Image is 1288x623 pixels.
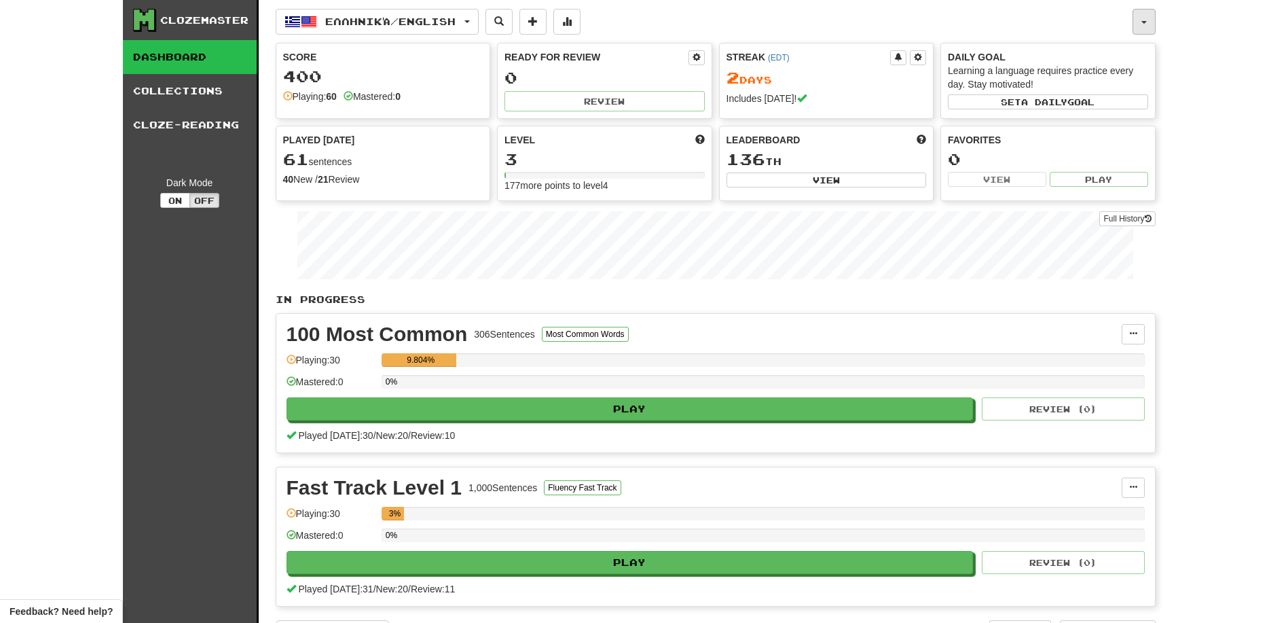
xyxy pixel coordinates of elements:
span: This week in points, UTC [917,133,926,147]
div: Favorites [948,133,1148,147]
button: Review [504,91,705,111]
span: a daily [1021,97,1067,107]
div: Score [283,50,483,64]
span: Played [DATE]: 31 [298,584,373,594]
div: 0 [948,151,1148,168]
span: 2 [726,68,739,87]
button: Search sentences [485,9,513,35]
div: 9.804% [386,353,456,367]
div: Streak [726,50,891,64]
div: Includes [DATE]! [726,92,927,105]
a: Cloze-Reading [123,108,257,142]
span: / [373,430,376,441]
span: Ελληνικά / English [325,16,456,27]
button: Ελληνικά/English [276,9,479,35]
strong: 21 [318,174,329,185]
button: Add sentence to collection [519,9,547,35]
a: (EDT) [768,53,790,63]
span: 61 [283,149,309,168]
a: Full History [1099,211,1155,226]
button: View [726,173,927,188]
span: / [408,430,411,441]
a: Collections [123,74,257,108]
div: sentences [283,151,483,168]
div: New / Review [283,173,483,186]
div: Fast Track Level 1 [287,478,462,498]
span: Played [DATE] [283,133,355,147]
button: Review (0) [982,397,1145,421]
div: Playing: 30 [287,353,375,376]
strong: 40 [283,174,294,185]
div: 177 more points to level 4 [504,179,705,192]
div: 400 [283,68,483,85]
span: New: 20 [376,430,408,441]
div: Dark Mode [133,176,246,190]
div: Mastered: 0 [287,529,375,551]
button: View [948,172,1046,187]
button: Play [1050,172,1148,187]
div: Playing: [283,90,337,103]
div: Ready for Review [504,50,688,64]
div: Clozemaster [160,14,249,27]
div: Day s [726,69,927,87]
span: Score more points to level up [695,133,705,147]
span: Open feedback widget [10,605,113,618]
button: Fluency Fast Track [544,480,621,495]
div: 3 [504,151,705,168]
span: / [373,584,376,594]
div: 100 Most Common [287,324,468,344]
button: Most Common Words [542,327,629,342]
span: Review: 11 [411,584,455,594]
div: th [726,151,927,168]
div: Mastered: 0 [287,375,375,397]
div: 3% [386,507,404,520]
div: Playing: 30 [287,507,375,529]
strong: 60 [326,91,337,102]
button: Seta dailygoal [948,94,1148,109]
div: 0 [504,69,705,86]
p: In Progress [276,293,1156,306]
span: / [408,584,411,594]
span: Review: 10 [411,430,455,441]
button: Review (0) [982,551,1145,574]
button: Play [287,551,974,574]
button: Play [287,397,974,421]
div: 1,000 Sentences [468,481,537,495]
div: 306 Sentences [474,327,535,341]
button: More stats [553,9,581,35]
div: Learning a language requires practice every day. Stay motivated! [948,64,1148,91]
div: Mastered: [344,90,401,103]
span: Level [504,133,535,147]
button: On [160,193,190,208]
span: Played [DATE]: 30 [298,430,373,441]
button: Off [189,193,219,208]
strong: 0 [395,91,401,102]
span: Leaderboard [726,133,801,147]
span: 136 [726,149,765,168]
div: Daily Goal [948,50,1148,64]
a: Dashboard [123,40,257,74]
span: New: 20 [376,584,408,594]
